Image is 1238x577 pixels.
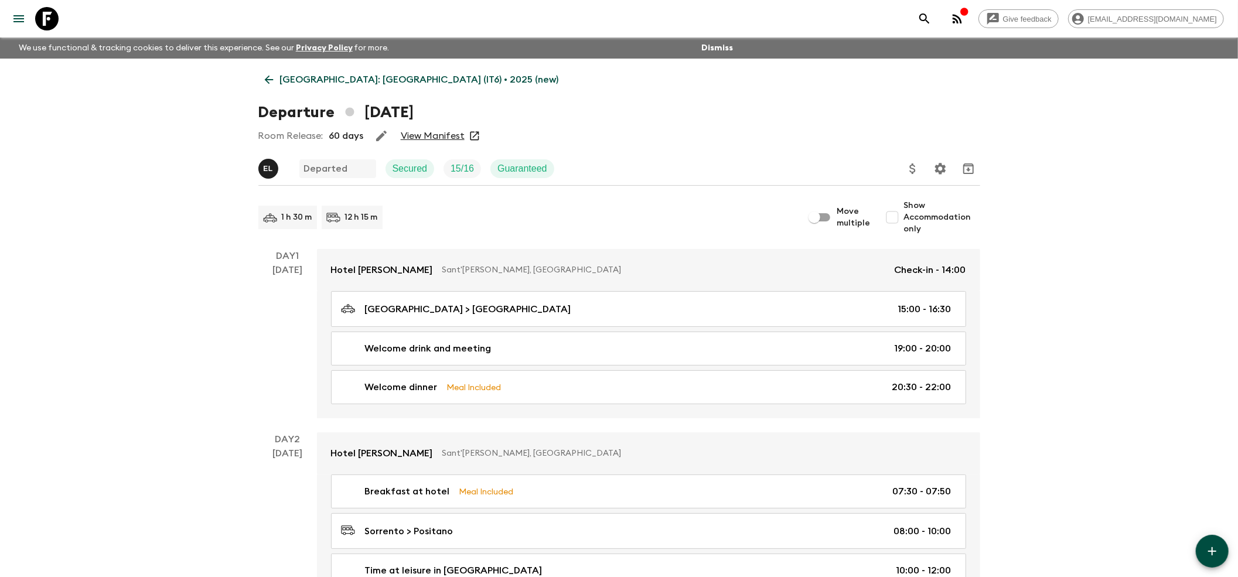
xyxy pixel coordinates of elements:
span: Eleonora Longobardi [258,162,281,172]
p: Sorrento > Positano [365,524,453,538]
a: [GEOGRAPHIC_DATA]: [GEOGRAPHIC_DATA] (IT6) • 2025 (new) [258,68,565,91]
p: 07:30 - 07:50 [893,484,951,499]
p: [GEOGRAPHIC_DATA]: [GEOGRAPHIC_DATA] (IT6) • 2025 (new) [280,73,559,87]
a: Give feedback [978,9,1059,28]
h1: Departure [DATE] [258,101,414,124]
p: Day 2 [258,432,317,446]
p: Welcome drink and meeting [365,342,492,356]
p: Welcome dinner [365,380,438,394]
p: Breakfast at hotel [365,484,450,499]
button: Archive (Completed, Cancelled or Unsynced Departures only) [957,157,980,180]
a: View Manifest [401,130,465,142]
p: 1 h 30 m [282,211,312,223]
p: 15:00 - 16:30 [898,302,951,316]
p: 12 h 15 m [345,211,378,223]
button: Settings [929,157,952,180]
div: [EMAIL_ADDRESS][DOMAIN_NAME] [1068,9,1224,28]
p: Departed [304,162,348,176]
div: [DATE] [272,263,302,418]
p: Sant'[PERSON_NAME], [GEOGRAPHIC_DATA] [442,264,885,276]
a: [GEOGRAPHIC_DATA] > [GEOGRAPHIC_DATA]15:00 - 16:30 [331,291,966,327]
p: Meal Included [447,381,502,394]
a: Welcome dinnerMeal Included20:30 - 22:00 [331,370,966,404]
button: Update Price, Early Bird Discount and Costs [901,157,925,180]
button: menu [7,7,30,30]
span: Give feedback [997,15,1058,23]
a: Hotel [PERSON_NAME]Sant'[PERSON_NAME], [GEOGRAPHIC_DATA] [317,432,980,474]
p: 15 / 16 [451,162,474,176]
div: Secured [386,159,435,178]
span: Show Accommodation only [904,200,980,235]
p: Hotel [PERSON_NAME] [331,446,433,460]
p: Hotel [PERSON_NAME] [331,263,433,277]
p: Secured [393,162,428,176]
span: [EMAIL_ADDRESS][DOMAIN_NAME] [1082,15,1223,23]
p: Meal Included [459,485,514,498]
span: Move multiple [837,206,871,229]
p: Sant'[PERSON_NAME], [GEOGRAPHIC_DATA] [442,448,957,459]
p: Guaranteed [497,162,547,176]
p: 60 days [329,129,364,143]
button: search adventures [913,7,936,30]
p: Check-in - 14:00 [895,263,966,277]
p: 19:00 - 20:00 [895,342,951,356]
a: Sorrento > Positano08:00 - 10:00 [331,513,966,549]
p: We use functional & tracking cookies to deliver this experience. See our for more. [14,37,394,59]
p: 08:00 - 10:00 [894,524,951,538]
p: Day 1 [258,249,317,263]
a: Breakfast at hotelMeal Included07:30 - 07:50 [331,474,966,508]
a: Hotel [PERSON_NAME]Sant'[PERSON_NAME], [GEOGRAPHIC_DATA]Check-in - 14:00 [317,249,980,291]
a: Welcome drink and meeting19:00 - 20:00 [331,332,966,366]
a: Privacy Policy [296,44,353,52]
p: Room Release: [258,129,323,143]
p: [GEOGRAPHIC_DATA] > [GEOGRAPHIC_DATA] [365,302,571,316]
button: Dismiss [698,40,736,56]
div: Trip Fill [444,159,481,178]
p: 20:30 - 22:00 [892,380,951,394]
